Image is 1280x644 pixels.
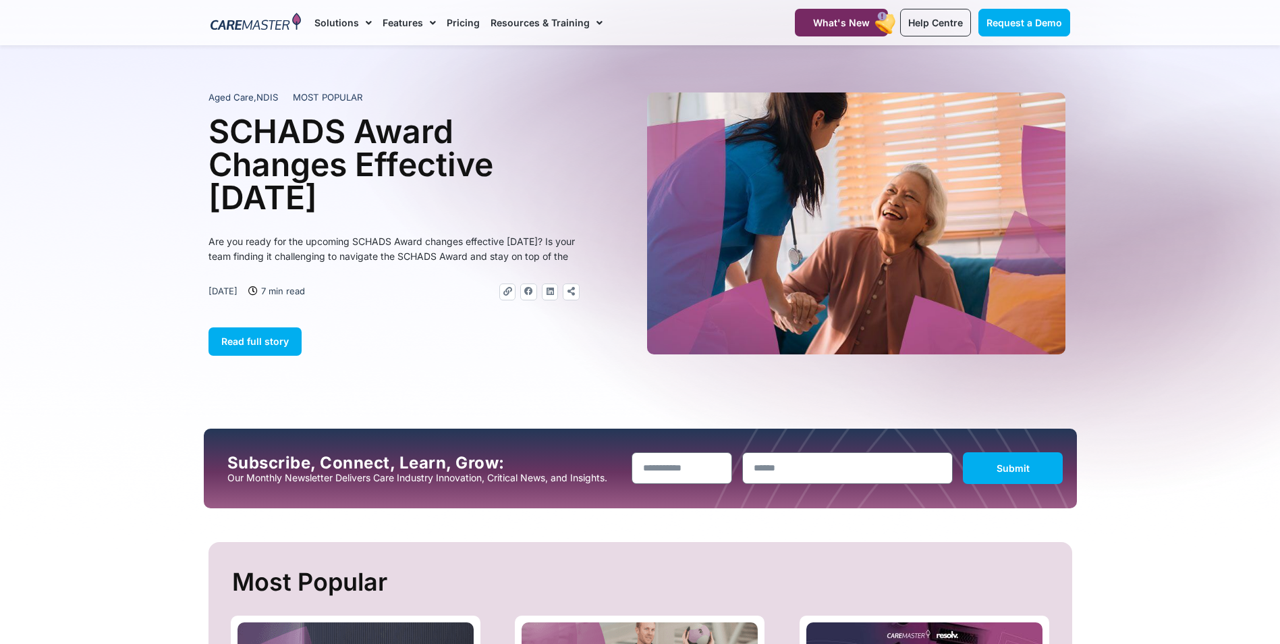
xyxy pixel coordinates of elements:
[963,452,1063,484] button: Submit
[221,336,289,347] span: Read full story
[211,13,302,33] img: CareMaster Logo
[227,473,621,483] p: Our Monthly Newsletter Delivers Care Industry Innovation, Critical News, and Insights.
[208,286,238,296] time: [DATE]
[208,92,254,103] span: Aged Care
[258,284,305,298] span: 7 min read
[986,17,1062,28] span: Request a Demo
[908,17,963,28] span: Help Centre
[795,9,888,36] a: What's New
[647,92,1065,354] img: A heartwarming moment where a support worker in a blue uniform, with a stethoscope draped over he...
[232,562,1052,602] h2: Most Popular
[997,462,1030,474] span: Submit
[632,452,1063,491] form: New Form
[208,327,302,356] a: Read full story
[256,92,278,103] span: NDIS
[293,91,363,105] span: MOST POPULAR
[813,17,870,28] span: What's New
[208,92,278,103] span: ,
[208,115,580,214] h1: SCHADS Award Changes Effective [DATE]
[978,9,1070,36] a: Request a Demo
[900,9,971,36] a: Help Centre
[208,234,580,264] p: Are you ready for the upcoming SCHADS Award changes effective [DATE]? Is your team finding it cha...
[227,454,621,473] h2: Subscribe, Connect, Learn, Grow:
